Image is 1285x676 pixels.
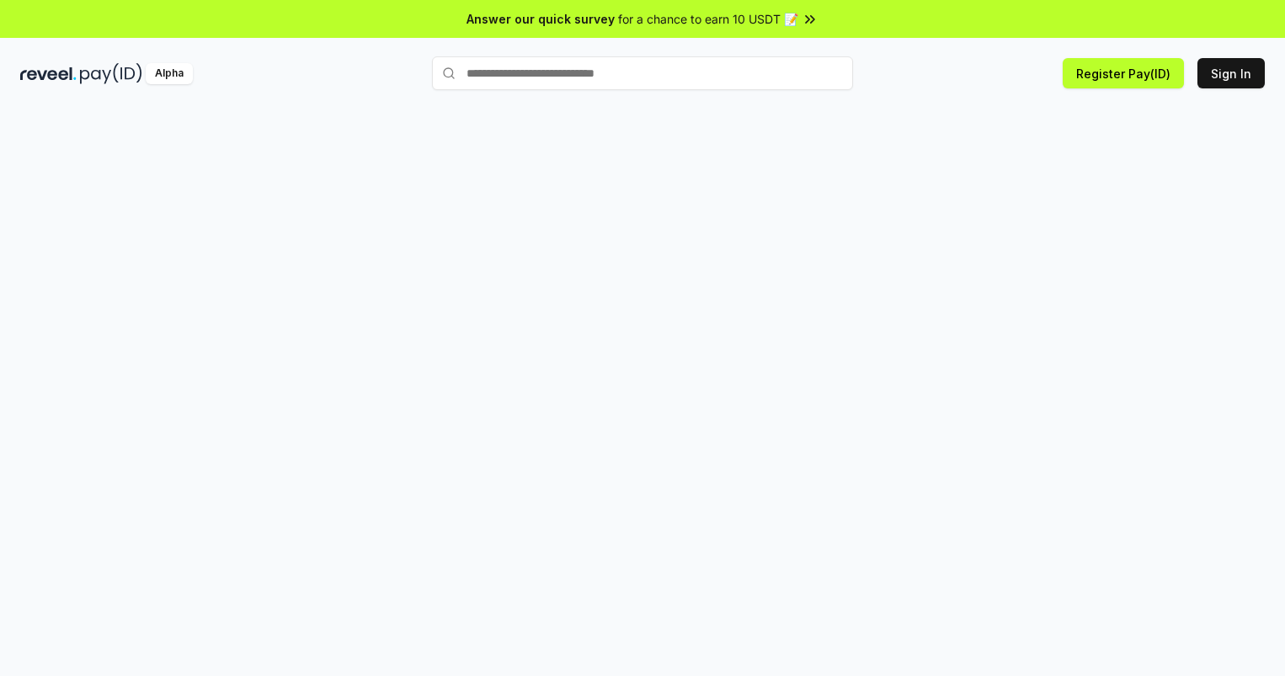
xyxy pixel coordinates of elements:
[146,63,193,84] div: Alpha
[1063,58,1184,88] button: Register Pay(ID)
[467,10,615,28] span: Answer our quick survey
[1197,58,1265,88] button: Sign In
[618,10,798,28] span: for a chance to earn 10 USDT 📝
[80,63,142,84] img: pay_id
[20,63,77,84] img: reveel_dark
